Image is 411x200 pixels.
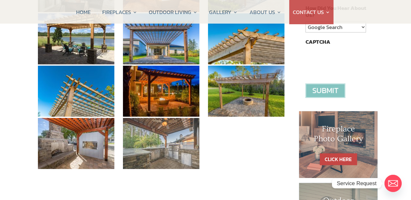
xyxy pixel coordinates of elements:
img: 9 [208,13,285,64]
img: 10 [38,66,114,117]
img: 12 [208,66,285,117]
label: CAPTCHA [306,38,330,45]
h1: Fireplace Photo Gallery [312,124,365,147]
a: CLICK HERE [320,153,357,165]
input: Submit [306,84,345,98]
a: Email [385,175,402,192]
img: 13 [38,118,114,169]
img: 11 [123,66,199,117]
img: 14 [123,118,199,169]
img: 7 [38,13,114,64]
iframe: reCAPTCHA [306,48,402,73]
img: 8 [123,13,199,64]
